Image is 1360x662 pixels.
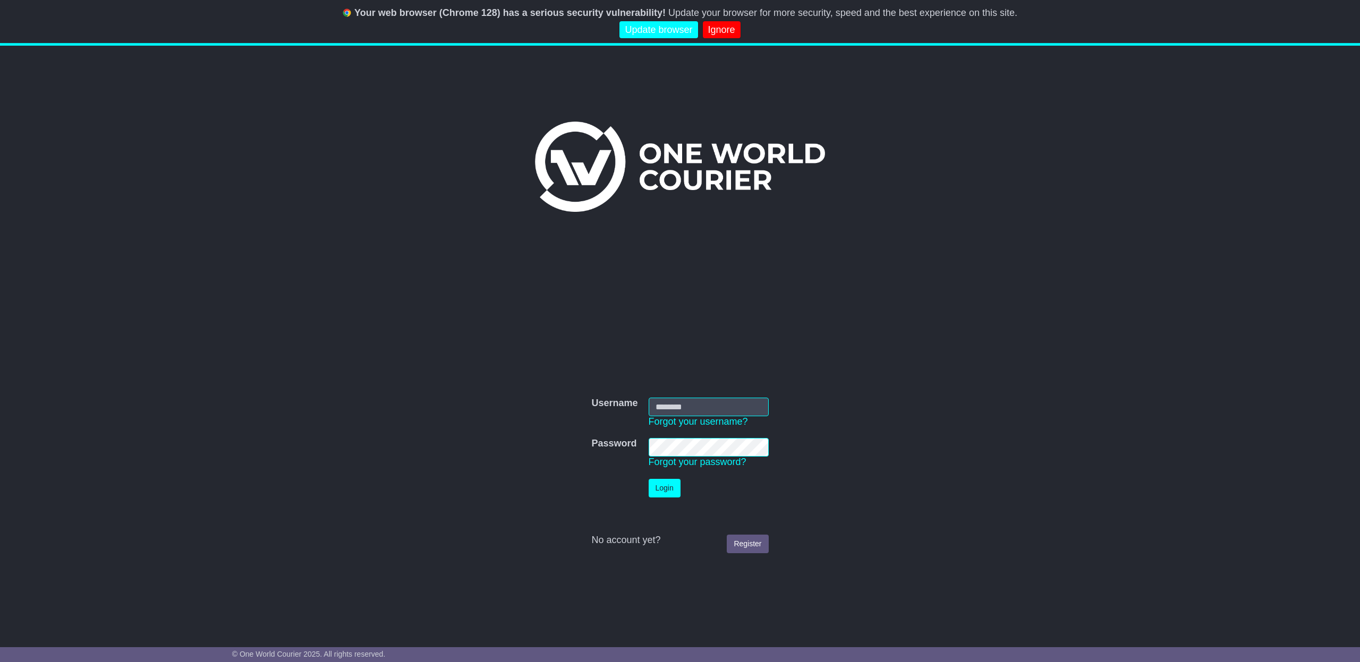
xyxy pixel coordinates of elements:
label: Username [591,398,637,409]
button: Login [649,479,681,497]
div: No account yet? [591,535,768,546]
a: Forgot your username? [649,416,748,427]
b: Your web browser (Chrome 128) has a serious security vulnerability! [354,7,666,18]
a: Forgot your password? [649,457,746,467]
a: Ignore [703,21,741,39]
span: © One World Courier 2025. All rights reserved. [232,650,386,658]
a: Update browser [619,21,698,39]
a: Register [727,535,768,553]
label: Password [591,438,636,450]
img: One World [535,122,825,212]
span: Update your browser for more security, speed and the best experience on this site. [668,7,1017,18]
